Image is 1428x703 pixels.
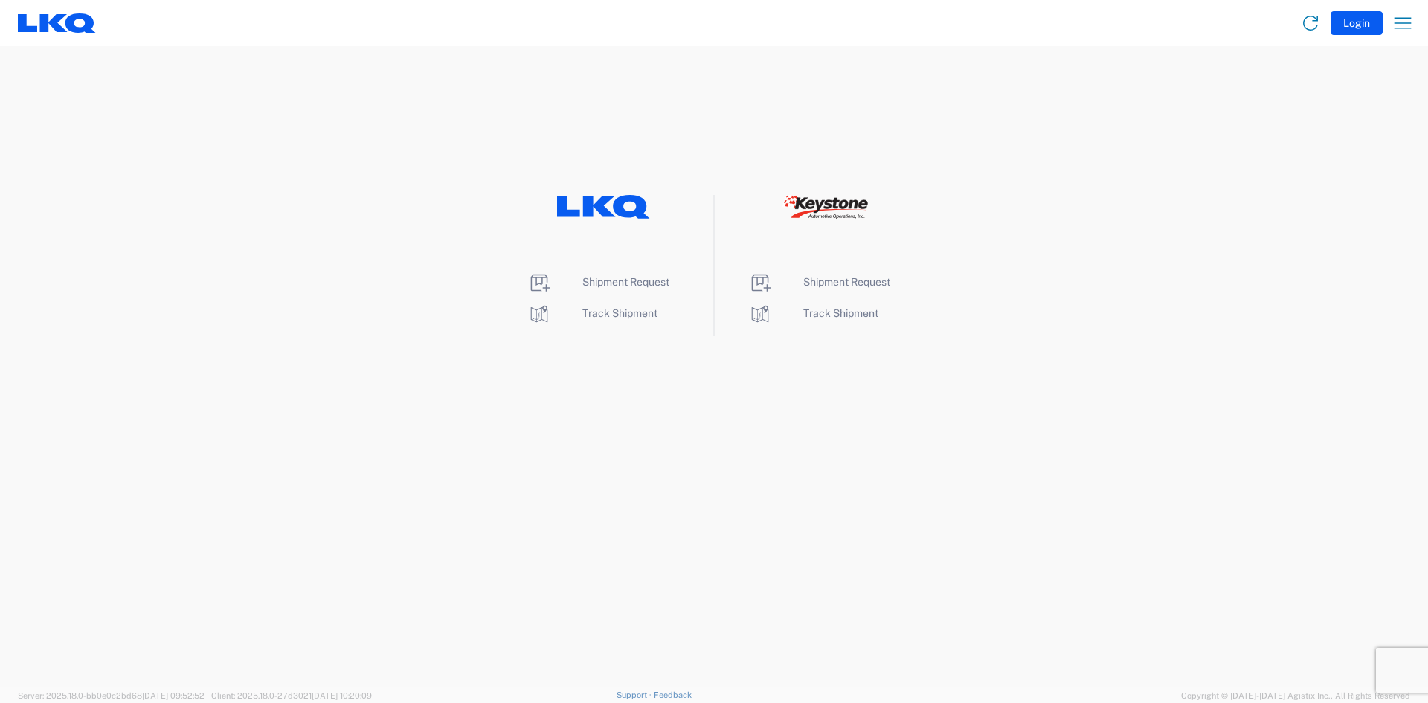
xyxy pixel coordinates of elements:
span: Client: 2025.18.0-27d3021 [211,691,372,700]
a: Support [617,690,654,699]
span: Track Shipment [582,307,657,319]
span: Track Shipment [803,307,878,319]
a: Feedback [654,690,692,699]
a: Track Shipment [527,307,657,319]
span: Shipment Request [582,276,669,288]
span: Copyright © [DATE]-[DATE] Agistix Inc., All Rights Reserved [1181,689,1410,702]
a: Shipment Request [748,276,890,288]
span: [DATE] 09:52:52 [142,691,205,700]
span: Shipment Request [803,276,890,288]
button: Login [1331,11,1383,35]
a: Track Shipment [748,307,878,319]
span: Server: 2025.18.0-bb0e0c2bd68 [18,691,205,700]
a: Shipment Request [527,276,669,288]
span: [DATE] 10:20:09 [312,691,372,700]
